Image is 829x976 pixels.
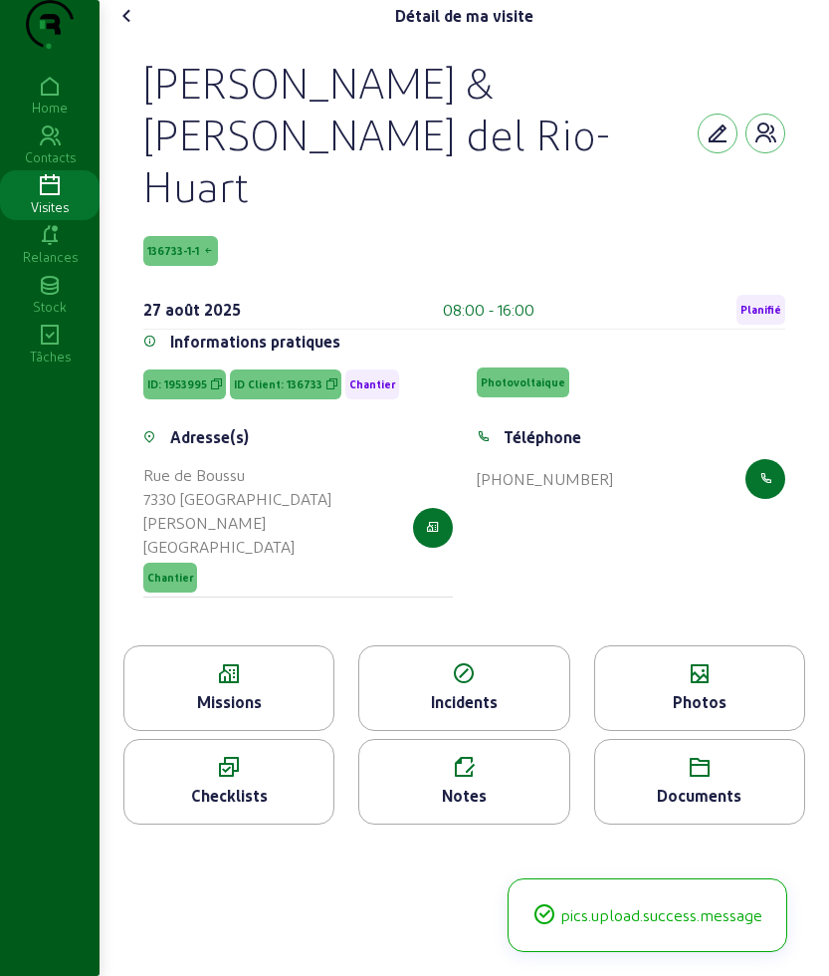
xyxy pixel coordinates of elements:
div: Notes [359,784,568,808]
div: 27 août 2025 [143,298,241,322]
span: ID: 1953995 [147,377,207,391]
span: Planifié [740,303,781,317]
div: [GEOGRAPHIC_DATA] [143,535,413,559]
span: Photovoltaique [481,375,565,389]
span: Chantier [349,377,395,391]
div: Checklists [124,784,333,808]
div: Missions [124,690,333,714]
span: Chantier [147,571,193,585]
div: [PHONE_NUMBER] [477,467,613,491]
div: Documents [595,784,804,808]
div: pics.upload.success.message [532,903,762,927]
div: [PERSON_NAME] & [PERSON_NAME] del Rio-Huart [143,56,698,211]
div: 7330 [GEOGRAPHIC_DATA][PERSON_NAME] [143,487,413,535]
span: ID Client: 136733 [234,377,322,391]
div: Téléphone [504,425,581,449]
div: Informations pratiques [170,330,340,354]
div: Incidents [359,690,568,714]
div: Adresse(s) [170,425,249,449]
div: Détail de ma visite [395,4,533,28]
div: Rue de Boussu [143,463,413,487]
div: Photos [595,690,804,714]
div: 08:00 - 16:00 [443,298,534,322]
span: 136733-1-1 [147,244,199,258]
